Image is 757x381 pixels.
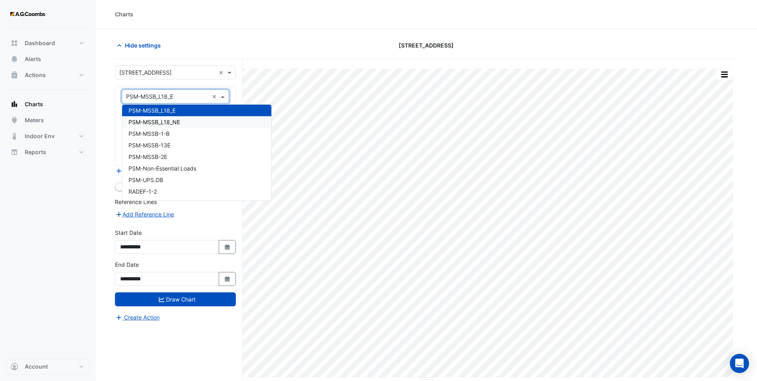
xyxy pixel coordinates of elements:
div: Open Intercom Messenger [730,354,749,373]
span: PSM-Non-Essential Loads [128,165,196,172]
app-icon: Actions [10,71,18,79]
button: Account [6,359,89,375]
span: PSM-UPS.DB [128,177,163,183]
img: Company Logo [10,6,45,22]
button: Add Equipment [115,166,163,175]
button: Create Action [115,313,160,322]
span: PSM-MSSB-13E [128,142,170,149]
span: PSM-MSSB_L18_NE [128,119,180,125]
span: Charts [25,100,43,108]
button: More Options [716,69,732,79]
div: Options List [122,105,271,200]
button: Actions [6,67,89,83]
span: Reports [25,148,46,156]
button: Add Reference Line [115,210,174,219]
span: Clear [219,68,225,77]
button: Meters [6,112,89,128]
span: Clear [212,92,219,101]
span: PSM-MSSB_L18_E [128,107,176,114]
span: Dashboard [25,39,55,47]
div: Charts [115,10,133,18]
span: Indoor Env [25,132,55,140]
fa-icon: Select Date [224,276,231,282]
span: Actions [25,71,46,79]
app-icon: Charts [10,100,18,108]
span: Hide settings [125,41,161,50]
span: RADEF-2-2 [128,200,157,206]
app-icon: Meters [10,116,18,124]
app-icon: Indoor Env [10,132,18,140]
span: Alerts [25,55,41,63]
label: Start Date [115,228,142,237]
button: Indoor Env [6,128,89,144]
span: Account [25,363,48,371]
button: Hide settings [115,38,166,52]
button: Draw Chart [115,292,236,306]
span: [STREET_ADDRESS] [399,41,454,50]
span: RADEF-1-2 [128,188,157,195]
fa-icon: Select Date [224,244,231,250]
button: Alerts [6,51,89,67]
button: Dashboard [6,35,89,51]
label: End Date [115,260,139,269]
button: Charts [6,96,89,112]
span: Meters [25,116,44,124]
span: PSM-MSSB-1-B [128,130,170,137]
app-icon: Reports [10,148,18,156]
span: PSM-MSSB-2E [128,153,167,160]
app-icon: Dashboard [10,39,18,47]
label: Reference Lines [115,198,157,206]
button: Reports [6,144,89,160]
app-icon: Alerts [10,55,18,63]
